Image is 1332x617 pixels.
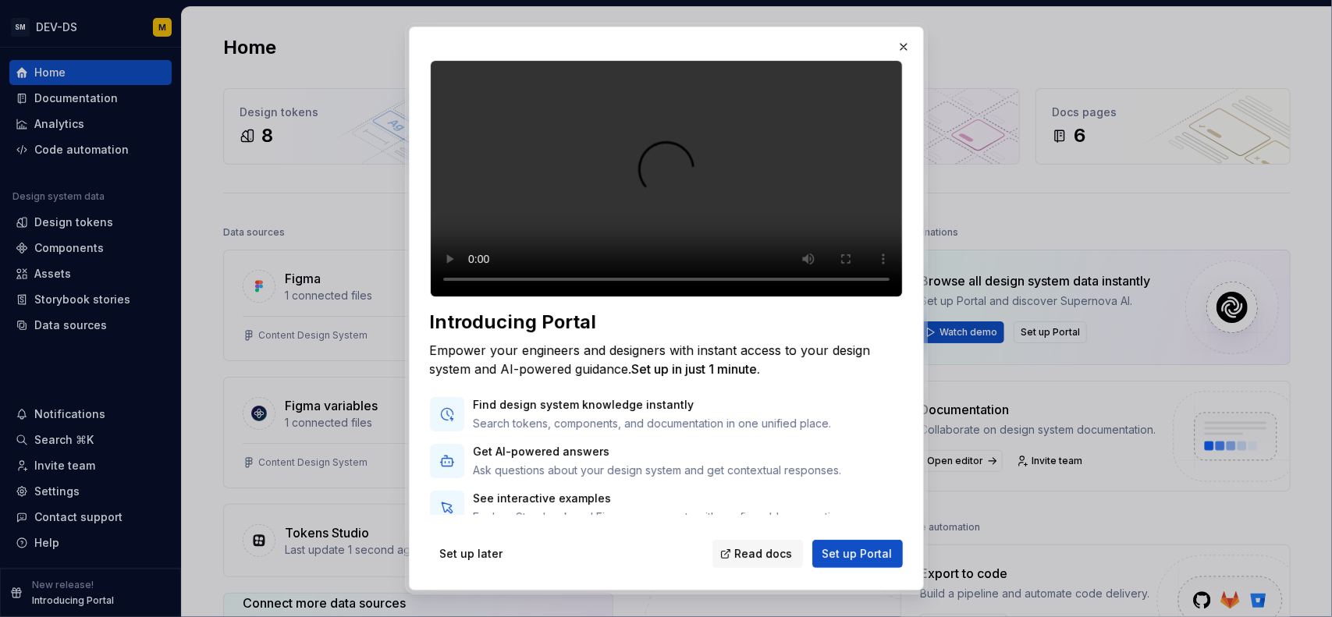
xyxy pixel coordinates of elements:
[812,540,903,568] button: Set up Portal
[430,540,513,568] button: Set up later
[822,546,893,562] span: Set up Portal
[430,310,903,335] div: Introducing Portal
[712,540,803,568] a: Read docs
[474,444,842,459] p: Get AI-powered answers
[440,546,503,562] span: Set up later
[632,361,761,377] span: Set up in just 1 minute.
[474,416,832,431] p: Search tokens, components, and documentation in one unified place.
[474,509,846,525] p: Explore Storybook and Figma components with configurable properties.
[474,463,842,478] p: Ask questions about your design system and get contextual responses.
[474,397,832,413] p: Find design system knowledge instantly
[474,491,846,506] p: See interactive examples
[430,341,903,378] div: Empower your engineers and designers with instant access to your design system and AI-powered gui...
[735,546,793,562] span: Read docs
